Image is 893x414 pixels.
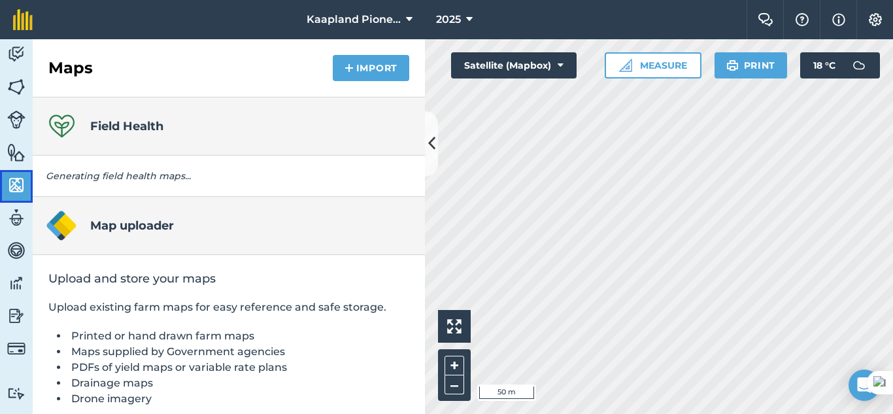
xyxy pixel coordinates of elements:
img: A question mark icon [794,13,810,26]
img: svg+xml;base64,PD94bWwgdmVyc2lvbj0iMS4wIiBlbmNvZGluZz0idXRmLTgiPz4KPCEtLSBHZW5lcmF0b3I6IEFkb2JlIE... [7,306,25,326]
button: + [445,356,464,375]
button: – [445,375,464,394]
img: svg+xml;base64,PD94bWwgdmVyc2lvbj0iMS4wIiBlbmNvZGluZz0idXRmLTgiPz4KPCEtLSBHZW5lcmF0b3I6IEFkb2JlIE... [7,111,25,129]
li: Drone imagery [68,391,409,407]
img: svg+xml;base64,PD94bWwgdmVyc2lvbj0iMS4wIiBlbmNvZGluZz0idXRmLTgiPz4KPCEtLSBHZW5lcmF0b3I6IEFkb2JlIE... [7,241,25,260]
img: svg+xml;base64,PHN2ZyB4bWxucz0iaHR0cDovL3d3dy53My5vcmcvMjAwMC9zdmciIHdpZHRoPSI1NiIgaGVpZ2h0PSI2MC... [7,77,25,97]
em: Generating field health maps... [46,170,191,182]
img: svg+xml;base64,PHN2ZyB4bWxucz0iaHR0cDovL3d3dy53My5vcmcvMjAwMC9zdmciIHdpZHRoPSIxNCIgaGVpZ2h0PSIyNC... [345,60,354,76]
img: svg+xml;base64,PD94bWwgdmVyc2lvbj0iMS4wIiBlbmNvZGluZz0idXRmLTgiPz4KPCEtLSBHZW5lcmF0b3I6IEFkb2JlIE... [7,44,25,64]
img: Two speech bubbles overlapping with the left bubble in the forefront [758,13,773,26]
img: Ruler icon [619,59,632,72]
img: svg+xml;base64,PHN2ZyB4bWxucz0iaHR0cDovL3d3dy53My5vcmcvMjAwMC9zdmciIHdpZHRoPSI1NiIgaGVpZ2h0PSI2MC... [7,175,25,195]
img: svg+xml;base64,PHN2ZyB4bWxucz0iaHR0cDovL3d3dy53My5vcmcvMjAwMC9zdmciIHdpZHRoPSI1NiIgaGVpZ2h0PSI2MC... [7,143,25,162]
img: Four arrows, one pointing top left, one top right, one bottom right and the last bottom left [447,319,462,334]
img: svg+xml;base64,PD94bWwgdmVyc2lvbj0iMS4wIiBlbmNvZGluZz0idXRmLTgiPz4KPCEtLSBHZW5lcmF0b3I6IEFkb2JlIE... [7,387,25,400]
li: PDFs of yield maps or variable rate plans [68,360,409,375]
img: svg+xml;base64,PD94bWwgdmVyc2lvbj0iMS4wIiBlbmNvZGluZz0idXRmLTgiPz4KPCEtLSBHZW5lcmF0b3I6IEFkb2JlIE... [7,208,25,228]
h2: Maps [48,58,93,78]
h4: Map uploader [90,216,174,235]
button: Import [333,55,409,81]
p: Upload existing farm maps for easy reference and safe storage. [48,300,409,315]
button: Measure [605,52,701,78]
img: svg+xml;base64,PD94bWwgdmVyc2lvbj0iMS4wIiBlbmNvZGluZz0idXRmLTgiPz4KPCEtLSBHZW5lcmF0b3I6IEFkb2JlIE... [7,273,25,293]
h4: Field Health [90,117,163,135]
img: svg+xml;base64,PD94bWwgdmVyc2lvbj0iMS4wIiBlbmNvZGluZz0idXRmLTgiPz4KPCEtLSBHZW5lcmF0b3I6IEFkb2JlIE... [846,52,872,78]
button: Satellite (Mapbox) [451,52,577,78]
img: fieldmargin Logo [13,9,33,30]
li: Drainage maps [68,375,409,391]
img: svg+xml;base64,PHN2ZyB4bWxucz0iaHR0cDovL3d3dy53My5vcmcvMjAwMC9zdmciIHdpZHRoPSIxOSIgaGVpZ2h0PSIyNC... [726,58,739,73]
span: Kaapland Pioneer [307,12,401,27]
button: Print [715,52,788,78]
button: 18 °C [800,52,880,78]
img: svg+xml;base64,PD94bWwgdmVyc2lvbj0iMS4wIiBlbmNvZGluZz0idXRmLTgiPz4KPCEtLSBHZW5lcmF0b3I6IEFkb2JlIE... [7,339,25,358]
span: 18 ° C [813,52,835,78]
img: A cog icon [868,13,883,26]
img: svg+xml;base64,PHN2ZyB4bWxucz0iaHR0cDovL3d3dy53My5vcmcvMjAwMC9zdmciIHdpZHRoPSIxNyIgaGVpZ2h0PSIxNy... [832,12,845,27]
li: Printed or hand drawn farm maps [68,328,409,344]
div: Open Intercom Messenger [849,370,880,401]
img: Map uploader logo [46,210,77,241]
li: Maps supplied by Government agencies [68,344,409,360]
h2: Upload and store your maps [48,271,409,286]
span: 2025 [436,12,461,27]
